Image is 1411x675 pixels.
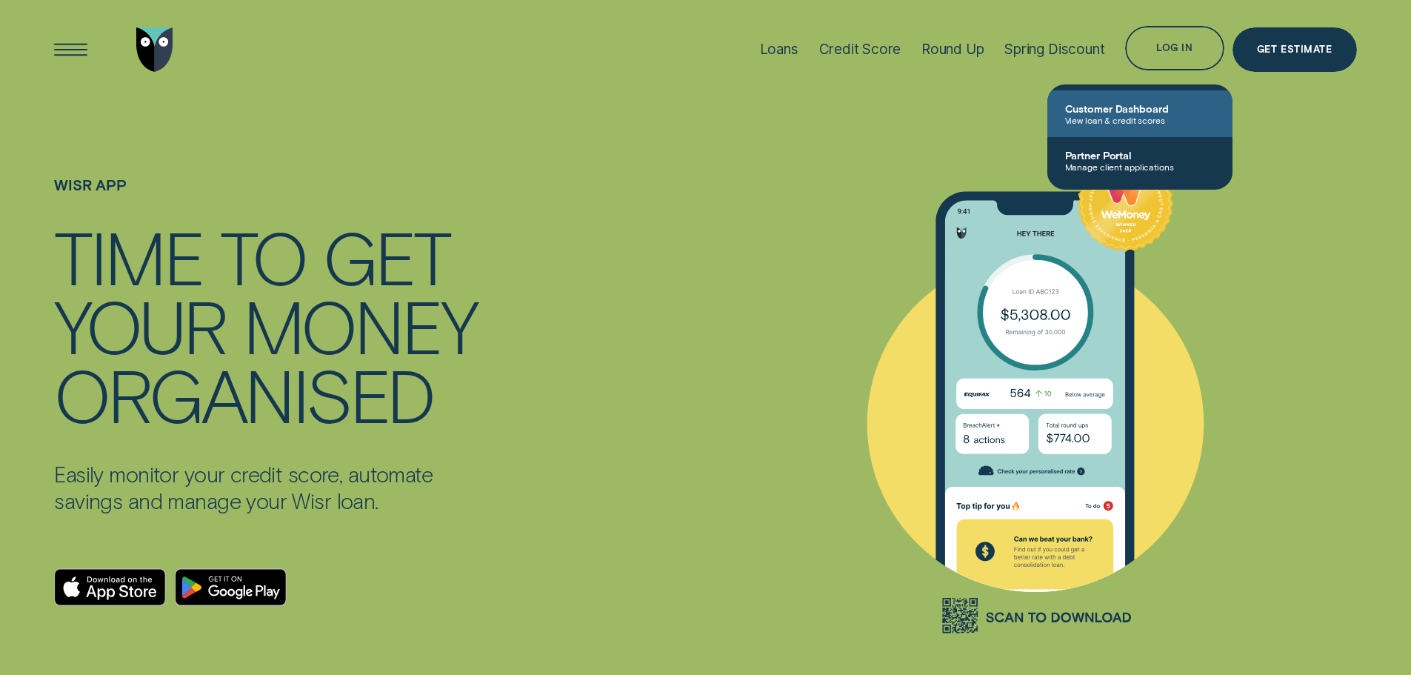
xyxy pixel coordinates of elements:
[1047,137,1232,184] a: Partner PortalManage client applications
[760,41,798,58] div: Loans
[1065,149,1215,162] span: Partner Portal
[243,290,476,359] div: MONEY
[54,290,225,359] div: YOUR
[819,41,901,58] div: Credit Score
[220,222,306,290] div: TO
[54,461,482,514] p: Easily monitor your credit score, automate savings and manage your Wisr loan.
[54,568,166,606] a: Download on the App Store
[1065,115,1215,125] span: View loan & credit scores
[1065,162,1215,172] span: Manage client applications
[136,27,173,72] img: Wisr
[54,222,482,428] h4: TIME TO GET YOUR MONEY ORGANISED
[1125,26,1224,70] button: Log in
[54,176,482,222] h1: WISR APP
[1065,102,1215,115] span: Customer Dashboard
[54,222,202,290] div: TIME
[1004,41,1104,58] div: Spring Discount
[1047,90,1232,137] a: Customer DashboardView loan & credit scores
[175,568,287,606] a: Android App on Google Play
[921,41,984,58] div: Round Up
[54,359,433,428] div: ORGANISED
[49,27,93,72] button: Open Menu
[323,222,450,290] div: GET
[1232,27,1357,72] a: Get Estimate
